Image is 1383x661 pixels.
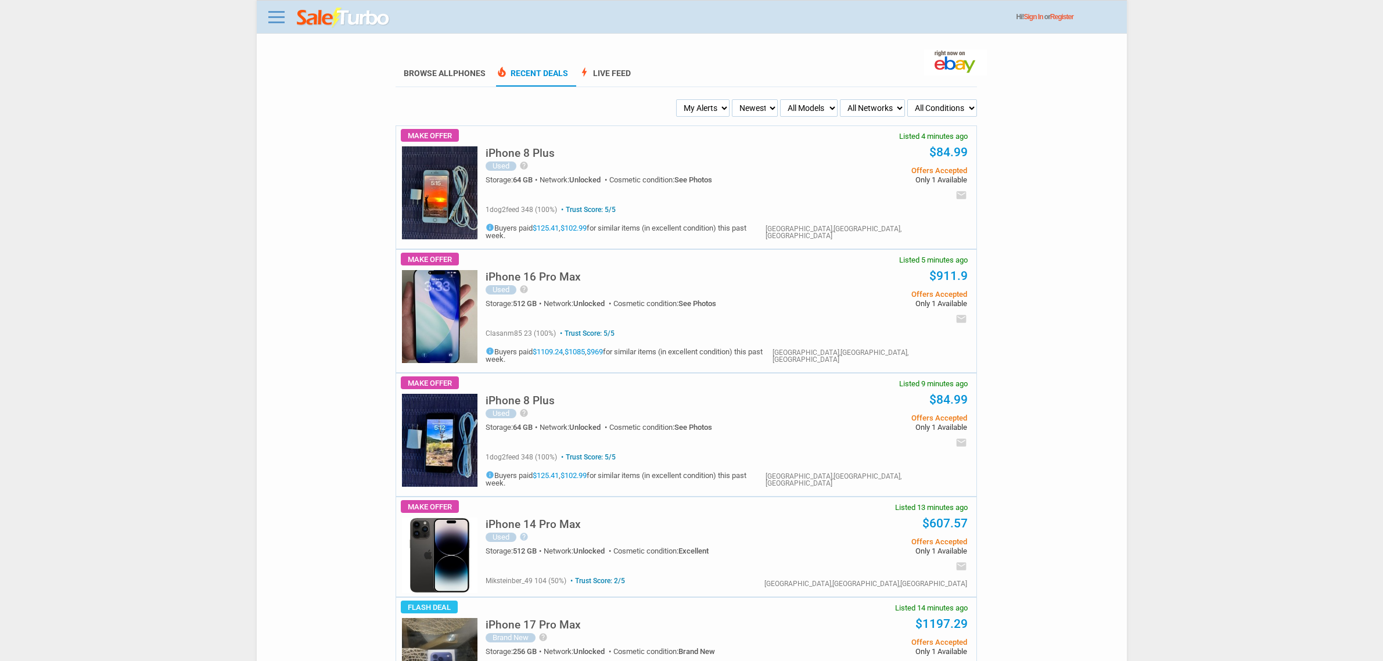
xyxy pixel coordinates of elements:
div: [GEOGRAPHIC_DATA],[GEOGRAPHIC_DATA],[GEOGRAPHIC_DATA] [773,349,967,363]
h5: iPhone 8 Plus [486,148,555,159]
span: Make Offer [401,129,459,142]
div: Used [486,533,516,542]
span: 512 GB [513,547,537,555]
div: Network: [544,547,613,555]
a: Sign In [1024,13,1043,21]
span: Offers Accepted [792,167,967,174]
i: info [486,223,494,232]
span: Only 1 Available [792,547,967,555]
i: help [519,408,529,418]
a: $84.99 [929,393,968,407]
span: 64 GB [513,175,533,184]
span: See Photos [678,299,716,308]
span: 512 GB [513,299,537,308]
span: Listed 4 minutes ago [899,132,968,140]
div: Storage: [486,648,544,655]
h5: Buyers paid , for similar items (in excellent condition) this past week. [486,470,766,487]
i: email [955,561,967,572]
span: 64 GB [513,423,533,432]
span: Listed 14 minutes ago [895,604,968,612]
span: Unlocked [573,547,605,555]
a: iPhone 17 Pro Max [486,622,581,630]
div: Network: [540,423,609,431]
span: 256 GB [513,647,537,656]
span: Flash Deal [401,601,458,613]
a: $125.41 [533,471,559,480]
a: boltLive Feed [579,69,631,87]
span: or [1044,13,1073,21]
a: iPhone 8 Plus [486,150,555,159]
div: Cosmetic condition: [613,300,716,307]
h5: Buyers paid , for similar items (in excellent condition) this past week. [486,223,766,239]
img: s-l225.jpg [402,146,477,239]
i: help [519,161,529,170]
i: email [955,189,967,201]
span: See Photos [674,175,712,184]
div: [GEOGRAPHIC_DATA],[GEOGRAPHIC_DATA],[GEOGRAPHIC_DATA] [766,225,967,239]
div: Cosmetic condition: [609,423,712,431]
span: Offers Accepted [792,638,967,646]
span: Unlocked [573,299,605,308]
i: email [955,313,967,325]
h5: iPhone 8 Plus [486,395,555,406]
a: $1085 [565,347,585,356]
span: Brand New [678,647,715,656]
span: 1dog2feed 348 (100%) [486,453,557,461]
span: Phones [453,69,486,78]
a: $969 [587,347,603,356]
a: $1109.24 [533,347,563,356]
span: Listed 13 minutes ago [895,504,968,511]
a: $102.99 [561,224,587,232]
span: Trust Score: 5/5 [558,329,615,337]
span: Unlocked [573,647,605,656]
a: $84.99 [929,145,968,159]
a: iPhone 8 Plus [486,397,555,406]
img: s-l225.jpg [402,518,477,593]
div: Network: [540,176,609,184]
span: bolt [579,66,590,78]
h5: iPhone 14 Pro Max [486,519,581,530]
a: $607.57 [922,516,968,530]
span: Only 1 Available [792,423,967,431]
span: Listed 5 minutes ago [899,256,968,264]
i: info [486,347,494,355]
div: [GEOGRAPHIC_DATA],[GEOGRAPHIC_DATA],[GEOGRAPHIC_DATA] [764,580,967,587]
a: Register [1050,13,1073,21]
span: Unlocked [569,423,601,432]
span: Trust Score: 5/5 [559,206,616,214]
h5: iPhone 16 Pro Max [486,271,581,282]
span: clasanm85 23 (100%) [486,329,556,337]
h5: Buyers paid , , for similar items (in excellent condition) this past week. [486,347,773,363]
a: $125.41 [533,224,559,232]
div: Storage: [486,300,544,307]
span: 1dog2feed 348 (100%) [486,206,557,214]
span: Listed 9 minutes ago [899,380,968,387]
div: Storage: [486,423,540,431]
span: Make Offer [401,500,459,513]
i: email [955,437,967,448]
span: Make Offer [401,376,459,389]
span: Offers Accepted [792,538,967,545]
div: Cosmetic condition: [613,547,709,555]
span: Only 1 Available [792,300,967,307]
i: help [538,633,548,642]
div: [GEOGRAPHIC_DATA],[GEOGRAPHIC_DATA],[GEOGRAPHIC_DATA] [766,473,967,487]
span: Offers Accepted [792,290,967,298]
span: Only 1 Available [792,176,967,184]
div: Cosmetic condition: [613,648,715,655]
a: Browse AllPhones [404,69,486,78]
img: saleturbo.com - Online Deals and Discount Coupons [297,8,390,28]
span: See Photos [674,423,712,432]
span: Trust Score: 2/5 [568,577,625,585]
span: Offers Accepted [792,414,967,422]
span: Make Offer [401,253,459,265]
a: $911.9 [929,269,968,283]
span: Hi! [1016,13,1024,21]
img: s-l225.jpg [402,270,477,363]
span: Unlocked [569,175,601,184]
span: local_fire_department [496,66,508,78]
span: miksteinber_49 104 (50%) [486,577,566,585]
div: Storage: [486,547,544,555]
img: s-l225.jpg [402,394,477,487]
span: Trust Score: 5/5 [559,453,616,461]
